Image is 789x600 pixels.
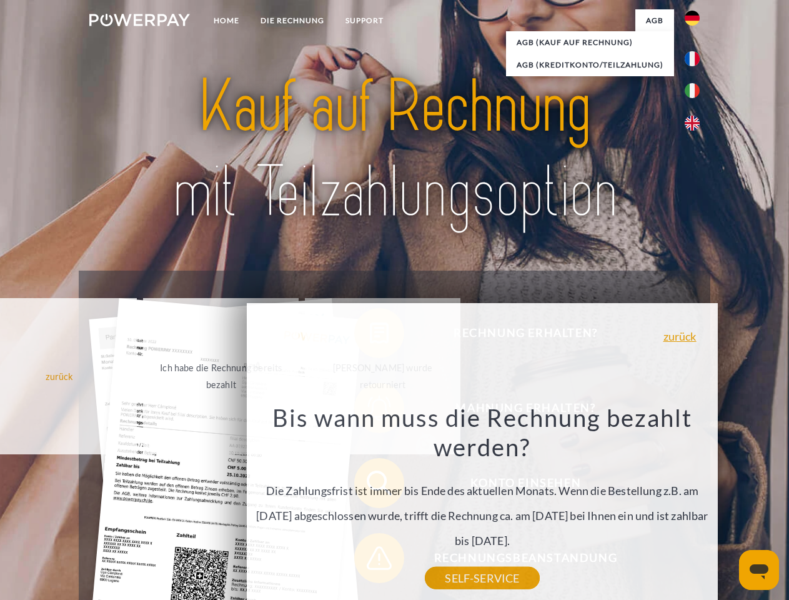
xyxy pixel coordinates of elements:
a: AGB (Kauf auf Rechnung) [506,31,674,54]
img: en [685,116,700,131]
img: it [685,83,700,98]
div: Die Zahlungsfrist ist immer bis Ende des aktuellen Monats. Wenn die Bestellung z.B. am [DATE] abg... [254,402,710,578]
img: logo-powerpay-white.svg [89,14,190,26]
a: DIE RECHNUNG [250,9,335,32]
img: title-powerpay_de.svg [119,60,670,239]
img: de [685,11,700,26]
iframe: Schaltfläche zum Öffnen des Messaging-Fensters [739,550,779,590]
a: Home [203,9,250,32]
h3: Bis wann muss die Rechnung bezahlt werden? [254,402,710,462]
div: Ich habe die Rechnung bereits bezahlt [151,359,291,393]
a: AGB (Kreditkonto/Teilzahlung) [506,54,674,76]
a: SELF-SERVICE [425,567,539,589]
a: agb [635,9,674,32]
a: SUPPORT [335,9,394,32]
a: zurück [663,331,697,342]
img: fr [685,51,700,66]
